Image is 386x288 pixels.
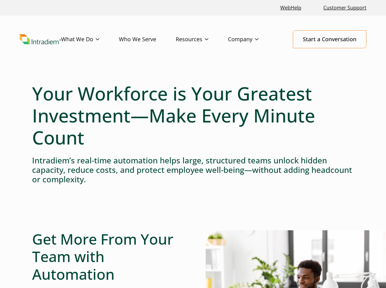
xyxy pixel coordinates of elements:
[119,31,176,48] a: Who We Serve
[20,34,61,44] a: Link to homepage of Intradiem
[176,31,228,48] a: Resources
[20,34,61,44] img: Intradiem
[32,230,181,283] h2: Get More From Your Team with Automation
[61,31,119,48] a: What We Do
[32,82,354,148] h1: Your Workforce is Your Greatest Investment—Make Every Minute Count
[32,156,354,184] h4: Intradiem’s real-time automation helps large, structured teams unlock hidden capacity, reduce cos...
[293,30,366,48] a: Start a Conversation
[278,1,304,14] a: Link opens in a new window
[228,31,278,48] a: Company
[321,1,369,14] a: Customer Support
